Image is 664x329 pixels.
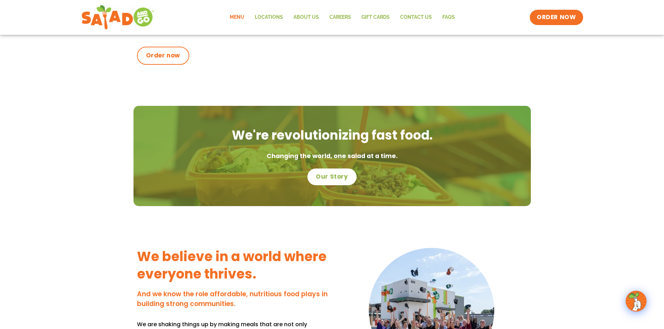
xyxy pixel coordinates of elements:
a: About Us [288,9,324,25]
span: ORDER NOW [537,13,576,22]
img: new-SAG-logo-768×292 [81,3,155,31]
a: Order now [137,47,189,65]
h2: We're revolutionizing fast food. [140,127,524,144]
a: Locations [250,9,288,25]
a: GIFT CARDS [356,9,395,25]
h4: And we know the role affordable, nutritious food plays in building strong communities. [137,289,329,309]
a: Contact Us [395,9,437,25]
nav: Menu [224,9,460,25]
a: Careers [324,9,356,25]
p: Changing the world, one salad at a time. [140,151,524,162]
span: Our Story [316,173,348,181]
a: Our Story [307,169,356,185]
a: ORDER NOW [530,10,583,25]
a: FAQs [437,9,460,25]
h3: We believe in a world where everyone thrives. [137,248,329,282]
img: wpChatIcon [626,291,646,311]
a: Menu [224,9,250,25]
span: Order now [146,52,180,60]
